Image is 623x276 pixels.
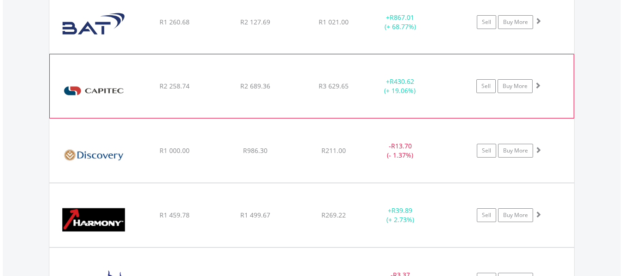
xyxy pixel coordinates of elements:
[498,15,533,29] a: Buy More
[160,82,190,90] span: R2 258.74
[365,77,434,95] div: + (+ 19.06%)
[54,130,133,180] img: EQU.ZA.DSY.png
[366,206,435,224] div: + (+ 2.73%)
[54,66,134,116] img: EQU.ZA.CPI.png
[54,195,133,245] img: EQU.ZA.HAR.png
[498,144,533,158] a: Buy More
[54,2,133,51] img: EQU.ZA.BTI.png
[476,79,496,93] a: Sell
[477,208,496,222] a: Sell
[477,15,496,29] a: Sell
[240,211,270,219] span: R1 499.67
[160,18,190,26] span: R1 260.68
[390,13,414,22] span: R867.01
[319,18,349,26] span: R1 021.00
[160,146,190,155] span: R1 000.00
[498,79,533,93] a: Buy More
[391,141,412,150] span: R13.70
[366,13,435,31] div: + (+ 68.77%)
[498,208,533,222] a: Buy More
[321,146,346,155] span: R211.00
[160,211,190,219] span: R1 459.78
[477,144,496,158] a: Sell
[390,77,414,86] span: R430.62
[321,211,346,219] span: R269.22
[240,18,270,26] span: R2 127.69
[366,141,435,160] div: - (- 1.37%)
[392,206,412,215] span: R39.89
[243,146,267,155] span: R986.30
[240,82,270,90] span: R2 689.36
[319,82,349,90] span: R3 629.65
